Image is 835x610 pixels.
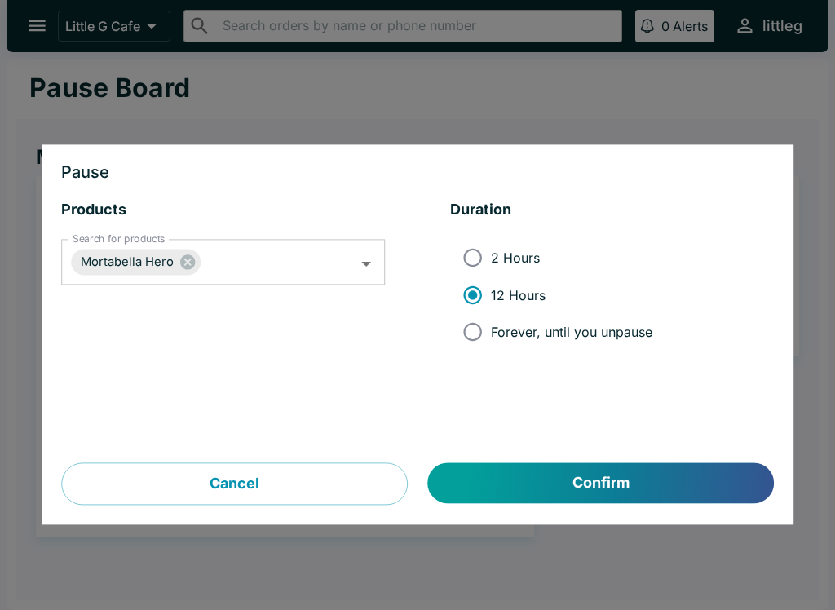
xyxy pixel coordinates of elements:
[61,165,774,181] h3: Pause
[61,463,408,506] button: Cancel
[450,201,774,220] h5: Duration
[73,232,165,246] label: Search for products
[61,201,385,220] h5: Products
[354,251,379,276] button: Open
[428,463,774,504] button: Confirm
[71,250,201,276] div: Mortabella Hero
[71,253,183,272] span: Mortabella Hero
[491,324,652,340] span: Forever, until you unpause
[491,287,546,303] span: 12 Hours
[491,250,540,266] span: 2 Hours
